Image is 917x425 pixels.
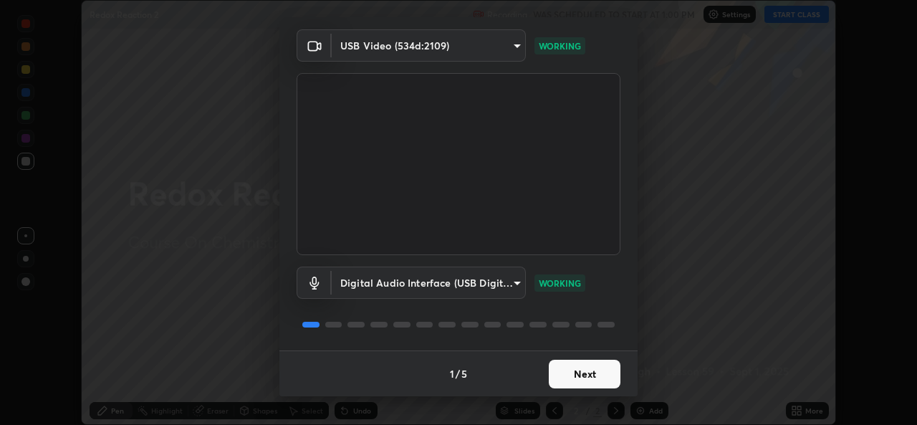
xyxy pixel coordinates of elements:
h4: 1 [450,366,454,381]
button: Next [549,360,620,388]
h4: / [456,366,460,381]
p: WORKING [539,277,581,290]
div: USB Video (534d:2109) [332,267,526,299]
p: WORKING [539,39,581,52]
h4: 5 [461,366,467,381]
div: USB Video (534d:2109) [332,29,526,62]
